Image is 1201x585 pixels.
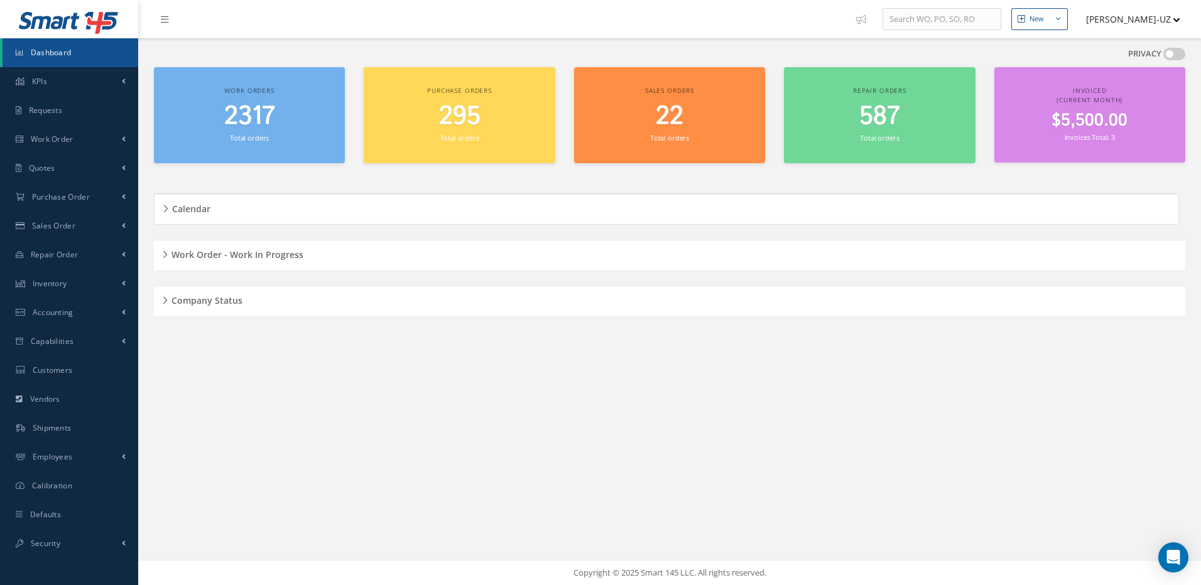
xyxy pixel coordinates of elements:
span: Accounting [33,307,73,318]
span: 22 [656,99,683,134]
span: Customers [33,365,73,375]
span: Repair Order [31,249,79,260]
span: Dashboard [31,47,72,58]
span: Security [31,538,60,549]
span: Calibration [32,480,72,491]
a: Invoiced (Current Month) $5,500.00 Invoices Total: 3 [994,67,1185,163]
a: Work orders 2317 Total orders [154,67,345,163]
small: Total orders [440,133,479,142]
span: KPIs [32,76,47,87]
span: Sales Order [32,220,75,231]
button: [PERSON_NAME]-UZ [1074,7,1180,31]
input: Search WO, PO, SO, RO [883,8,1001,31]
span: Capabilities [31,336,74,346]
span: $5,500.00 [1052,109,1128,133]
span: Shipments [33,422,72,433]
a: Repair orders 587 Total orders [784,67,975,163]
h5: Company Status [168,291,242,306]
span: Repair orders [853,86,906,95]
span: Vendors [30,394,60,404]
span: Work orders [224,86,274,95]
span: Purchase Order [32,191,90,202]
span: 295 [439,99,481,134]
small: Total orders [230,133,269,142]
span: (Current Month) [1057,95,1122,104]
div: New [1030,14,1044,24]
span: 2317 [224,99,275,134]
span: 587 [859,99,900,134]
small: Invoices Total: 3 [1065,132,1115,142]
small: Total orders [860,133,899,142]
small: Total orders [650,133,689,142]
span: Quotes [29,163,55,173]
div: Open Intercom Messenger [1158,542,1188,572]
span: Requests [29,105,62,115]
span: Work Order [31,134,73,144]
span: Inventory [33,278,67,289]
a: Purchase orders 295 Total orders [364,67,555,163]
span: Purchase orders [427,86,492,95]
a: Sales orders 22 Total orders [574,67,765,163]
button: New [1011,8,1068,30]
span: Employees [33,451,73,462]
div: Copyright © 2025 Smart 145 LLC. All rights reserved. [151,567,1188,579]
span: Defaults [30,509,61,520]
a: Dashboard [3,38,138,67]
h5: Work Order - Work In Progress [168,245,303,260]
label: PRIVACY [1128,48,1161,60]
h5: Calendar [168,200,210,215]
span: Sales orders [645,86,694,95]
span: Invoiced [1073,86,1107,95]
